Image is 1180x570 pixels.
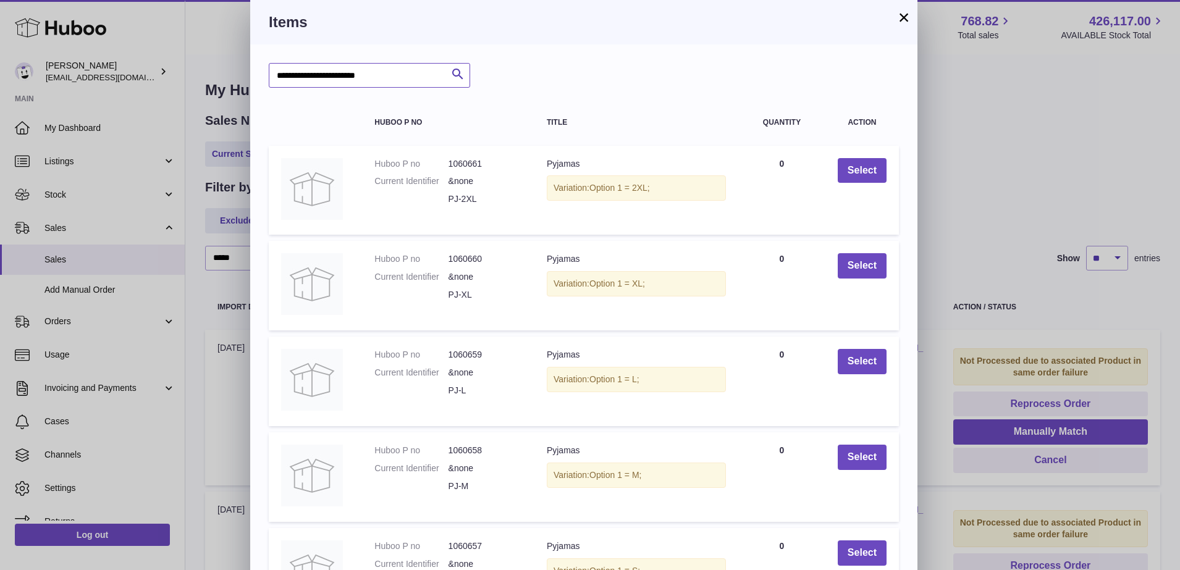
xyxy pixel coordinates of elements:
dd: PJ-M [449,480,522,492]
button: Select [838,349,887,374]
div: Pyjamas [547,158,726,170]
button: Select [838,445,887,470]
dt: Huboo P no [374,158,448,170]
dd: &none [449,175,522,187]
div: Variation: [547,367,726,392]
img: Pyjamas [281,445,343,506]
div: Variation: [547,463,726,488]
span: Option 1 = 2XL; [589,183,650,193]
button: × [896,10,911,25]
dt: Huboo P no [374,445,448,456]
dt: Huboo P no [374,253,448,265]
dd: &none [449,463,522,474]
span: Option 1 = L; [589,374,639,384]
button: Select [838,253,887,279]
button: Select [838,540,887,566]
dt: Current Identifier [374,175,448,187]
span: Option 1 = XL; [589,279,645,288]
dd: PJ-L [449,385,522,396]
td: 0 [738,146,825,235]
div: Pyjamas [547,445,726,456]
dd: &none [449,367,522,379]
div: Pyjamas [547,349,726,361]
dd: PJ-XL [449,289,522,301]
dt: Huboo P no [374,540,448,552]
img: Pyjamas [281,349,343,411]
dt: Current Identifier [374,271,448,283]
div: Variation: [547,175,726,201]
dd: 1060658 [449,445,522,456]
div: Pyjamas [547,540,726,552]
img: Pyjamas [281,253,343,315]
dd: 1060659 [449,349,522,361]
th: Huboo P no [362,106,534,139]
td: 0 [738,432,825,522]
dt: Huboo P no [374,349,448,361]
dt: Current Identifier [374,463,448,474]
td: 0 [738,337,825,426]
dd: 1060657 [449,540,522,552]
th: Quantity [738,106,825,139]
td: 0 [738,241,825,330]
dd: PJ-2XL [449,193,522,205]
div: Variation: [547,271,726,296]
div: Pyjamas [547,253,726,265]
dt: Current Identifier [374,367,448,379]
dd: &none [449,271,522,283]
dd: 1060660 [449,253,522,265]
button: Select [838,158,887,183]
dt: Current Identifier [374,558,448,570]
h3: Items [269,12,899,32]
span: Option 1 = M; [589,470,641,480]
th: Action [825,106,899,139]
th: Title [534,106,738,139]
dd: &none [449,558,522,570]
img: Pyjamas [281,158,343,220]
dd: 1060661 [449,158,522,170]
